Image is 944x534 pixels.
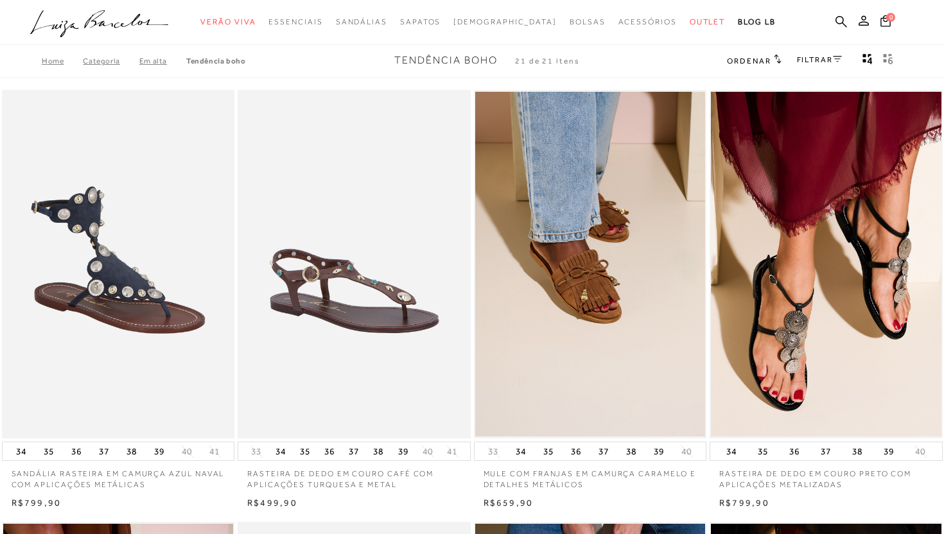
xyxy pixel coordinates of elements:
[567,442,585,460] button: 36
[178,445,196,458] button: 40
[727,56,771,65] span: Ordenar
[247,497,297,508] span: R$499,90
[738,10,775,34] a: BLOG LB
[677,445,695,458] button: 40
[272,442,290,460] button: 34
[474,461,707,490] a: MULE COM FRANJAS EM CAMURÇA CARAMELO E DETALHES METÁLICOS
[570,10,606,34] a: noSubCategoriesText
[484,497,534,508] span: R$659,90
[690,17,726,26] span: Outlet
[419,445,437,458] button: 40
[754,442,772,460] button: 35
[618,10,677,34] a: noSubCategoriesText
[515,56,580,65] span: 21 de 21 itens
[475,92,706,437] img: MULE COM FRANJAS EM CAMURÇA CARAMELO E DETALHES METÁLICOS
[738,17,775,26] span: BLOG LB
[797,55,842,64] a: FILTRAR
[268,17,322,26] span: Essenciais
[443,445,461,458] button: 41
[711,92,941,437] img: RASTEIRA DE DEDO EM COURO PRETO COM APLICAÇÕES METALIZADAS
[453,10,557,34] a: noSubCategoriesText
[650,442,668,460] button: 39
[2,461,235,490] a: SANDÁLIA RASTEIRA EM CAMURÇA AZUL NAVAL COM APLICAÇÕES METÁLICAS
[719,497,769,508] span: R$799,90
[484,445,502,458] button: 33
[67,442,85,460] button: 36
[336,10,387,34] a: noSubCategoriesText
[336,17,387,26] span: Sandálias
[345,442,363,460] button: 37
[186,56,245,65] a: Tendência Boho
[911,445,929,458] button: 40
[394,442,412,460] button: 39
[205,445,223,458] button: 41
[247,445,265,458] button: 33
[369,442,387,460] button: 38
[622,442,640,460] button: 38
[3,92,234,437] a: SANDÁLIA RASTEIRA EM CAMURÇA AZUL NAVAL COM APLICAÇÕES METÁLICAS SANDÁLIA RASTEIRA EM CAMURÇA AZU...
[475,92,706,437] a: MULE COM FRANJAS EM CAMURÇA CARAMELO E DETALHES METÁLICOS MULE COM FRANJAS EM CAMURÇA CARAMELO E ...
[880,442,898,460] button: 39
[200,10,256,34] a: noSubCategoriesText
[3,92,234,437] img: SANDÁLIA RASTEIRA EM CAMURÇA AZUL NAVAL COM APLICAÇÕES METÁLICAS
[95,442,113,460] button: 37
[42,56,83,65] a: Home
[618,17,677,26] span: Acessórios
[570,17,606,26] span: Bolsas
[722,442,740,460] button: 34
[400,17,441,26] span: Sapatos
[296,442,314,460] button: 35
[200,17,256,26] span: Verão Viva
[83,56,139,65] a: Categoria
[512,442,530,460] button: 34
[238,461,471,490] a: RASTEIRA DE DEDO EM COURO CAFÉ COM APLICAÇÕES TURQUESA E METAL
[268,10,322,34] a: noSubCategoriesText
[239,92,469,437] a: RASTEIRA DE DEDO EM COURO CAFÉ COM APLICAÇÕES TURQUESA E METAL RASTEIRA DE DEDO EM COURO CAFÉ COM...
[12,497,62,508] span: R$799,90
[394,55,498,66] span: Tendência Boho
[711,92,941,437] a: RASTEIRA DE DEDO EM COURO PRETO COM APLICAÇÕES METALIZADAS RASTEIRA DE DEDO EM COURO PRETO COM AP...
[595,442,613,460] button: 37
[879,53,897,69] button: gridText6Desc
[320,442,338,460] button: 36
[886,13,895,22] span: 0
[239,92,469,437] img: RASTEIRA DE DEDO EM COURO CAFÉ COM APLICAÇÕES TURQUESA E METAL
[150,442,168,460] button: 39
[817,442,835,460] button: 37
[123,442,141,460] button: 38
[710,461,943,490] a: RASTEIRA DE DEDO EM COURO PRETO COM APLICAÇÕES METALIZADAS
[12,442,30,460] button: 34
[690,10,726,34] a: noSubCategoriesText
[785,442,803,460] button: 36
[859,53,877,69] button: Mostrar 4 produtos por linha
[453,17,557,26] span: [DEMOGRAPHIC_DATA]
[400,10,441,34] a: noSubCategoriesText
[539,442,557,460] button: 35
[877,14,895,31] button: 0
[848,442,866,460] button: 38
[40,442,58,460] button: 35
[139,56,186,65] a: Em alta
